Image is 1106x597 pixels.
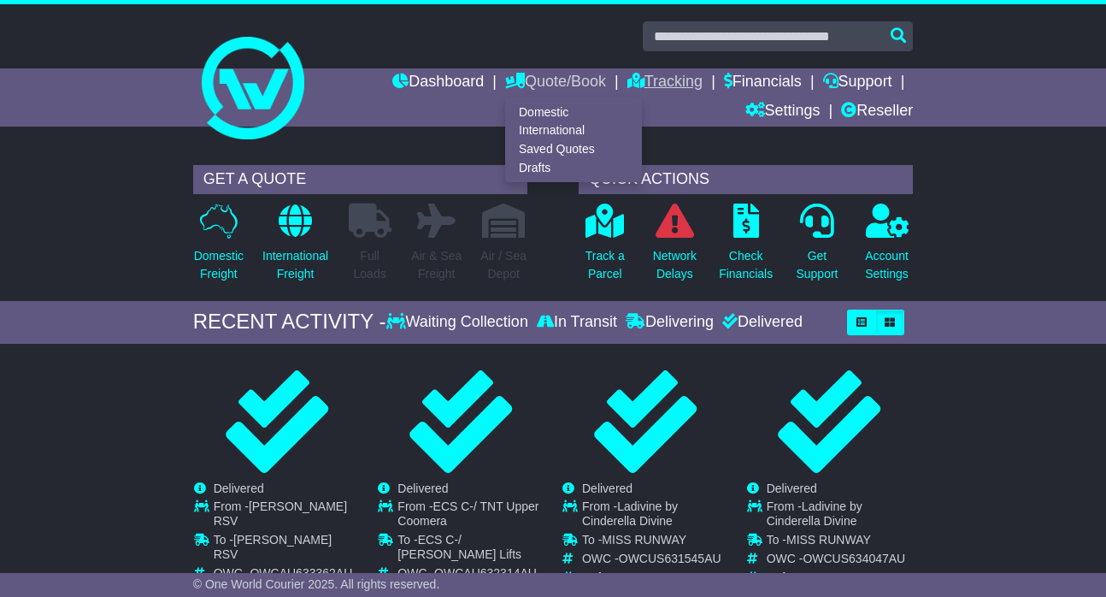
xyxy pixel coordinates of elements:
p: Track a Parcel [585,247,625,283]
div: RECENT ACTIVITY - [193,310,386,334]
a: Support [823,68,892,98]
span: 100316787 [608,570,668,584]
span: Delivered [582,482,632,495]
td: From - [582,499,728,533]
div: QUICK ACTIONS [579,165,913,194]
span: ECS C-/ TNT Upper Coomera [397,499,538,528]
a: Drafts [506,158,641,177]
a: Track aParcel [585,203,626,293]
a: Dashboard [392,68,484,98]
p: International Freight [262,247,328,283]
a: International [506,121,641,140]
span: Delivered [397,482,448,495]
a: Tracking [627,68,703,98]
div: In Transit [532,313,621,332]
td: OWC - [397,566,544,585]
td: To - [582,533,728,552]
a: Saved Quotes [506,140,641,159]
div: Delivering [621,313,718,332]
td: Ref - [767,570,913,585]
p: Air & Sea Freight [411,247,462,283]
p: Check Financials [719,247,773,283]
div: GET A QUOTE [193,165,527,194]
a: InternationalFreight [262,203,329,293]
span: MISS RUNWAY [602,533,686,547]
td: OWC - [214,566,360,585]
a: Quote/Book [505,68,606,98]
td: To - [214,533,360,566]
td: Ref - [582,570,728,585]
span: [PERSON_NAME] RSV [214,499,347,528]
p: Account Settings [865,247,909,283]
a: Settings [745,98,821,127]
a: Financials [724,68,802,98]
a: DomesticFreight [193,203,244,293]
p: Network Delays [653,247,697,283]
span: MISS RUNWAY [786,533,871,547]
a: Reseller [841,98,913,127]
span: ECS C-/ [PERSON_NAME] Lifts [397,533,521,561]
div: Delivered [718,313,803,332]
span: © One World Courier 2025. All rights reserved. [193,577,440,591]
td: OWC - [767,552,913,570]
span: Ladivine by Cinderella Divine [767,499,862,528]
td: OWC - [582,552,728,570]
a: Domestic [506,103,641,121]
span: OWCAU632314AU [434,566,537,580]
p: Air / Sea Depot [480,247,527,283]
div: Waiting Collection [386,313,532,332]
div: Quote/Book [505,98,642,182]
td: To - [767,533,913,552]
a: CheckFinancials [718,203,774,293]
span: OWCAU633362AU [250,566,352,580]
p: Full Loads [349,247,391,283]
span: [PERSON_NAME] RSV [214,533,332,561]
td: To - [397,533,544,566]
span: OWCUS634047AU [803,552,905,565]
span: OWCUS631545AU [619,552,721,565]
td: From - [397,499,544,533]
span: Delivered [767,482,817,495]
a: AccountSettings [864,203,909,293]
td: From - [767,499,913,533]
span: Delivered [214,482,264,495]
td: From - [214,499,360,533]
p: Domestic Freight [194,247,244,283]
a: NetworkDelays [652,203,697,293]
span: Ladivine by Cinderella Divine [582,499,678,528]
span: 100316787 [792,570,852,584]
p: Get Support [796,247,838,283]
a: GetSupport [795,203,838,293]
